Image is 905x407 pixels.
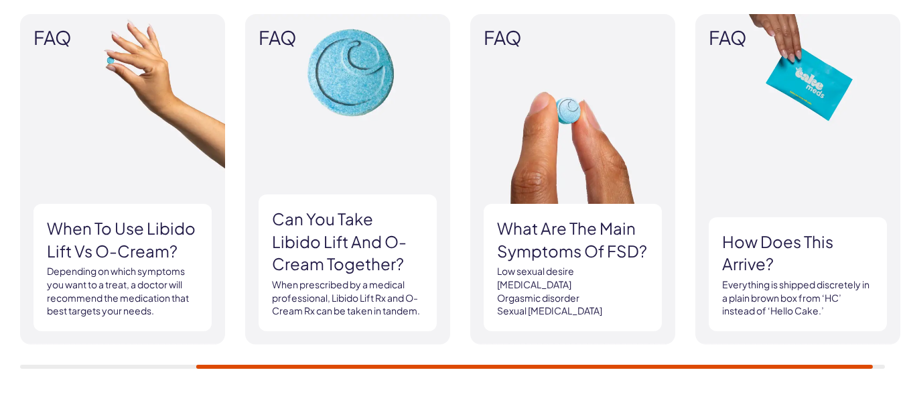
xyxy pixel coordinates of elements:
span: FAQ [484,27,662,48]
li: [MEDICAL_DATA] [497,278,648,292]
p: When prescribed by a medical professional, Libido Lift Rx and O-Cream Rx can be taken in tandem. [272,278,423,318]
li: Sexual [MEDICAL_DATA] [497,304,648,318]
li: Low sexual desire [497,265,648,278]
p: Everything is shipped discretely in a plain brown box from ‘HC’ instead of ‘Hello Cake.’ [722,278,874,318]
h3: How does this arrive? [722,231,874,276]
span: FAQ [709,27,887,48]
p: Depending on which symptoms you want to a treat, a doctor will recommend the medication that best... [47,265,198,317]
li: Orgasmic disorder [497,292,648,305]
h3: Can you take Libido Lift and O-Cream together? [272,208,423,276]
span: FAQ [33,27,212,48]
span: FAQ [259,27,437,48]
h3: What are the main symptoms of FSD? [497,217,648,262]
h3: When to use Libido Lift vs O-Cream? [47,217,198,262]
